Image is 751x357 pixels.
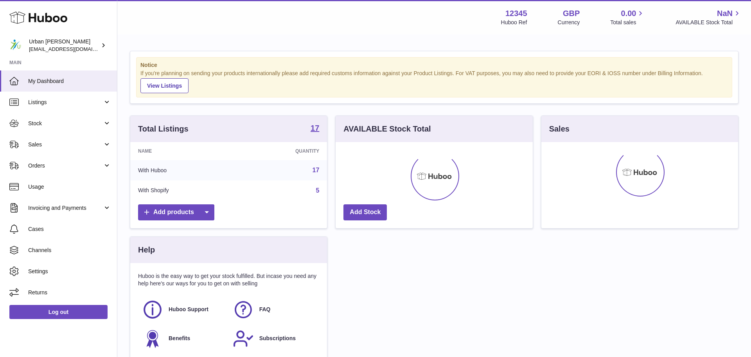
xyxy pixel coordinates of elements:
[621,8,636,19] span: 0.00
[130,160,236,180] td: With Huboo
[676,19,742,26] span: AVAILABLE Stock Total
[28,141,103,148] span: Sales
[549,124,570,134] h3: Sales
[9,305,108,319] a: Log out
[138,272,319,287] p: Huboo is the easy way to get your stock fulfilled. But incase you need any help here's our ways f...
[138,204,214,220] a: Add products
[28,99,103,106] span: Listings
[169,335,190,342] span: Benefits
[343,124,431,134] h3: AVAILABLE Stock Total
[140,61,728,69] strong: Notice
[676,8,742,26] a: NaN AVAILABLE Stock Total
[311,124,319,132] strong: 17
[311,124,319,133] a: 17
[29,46,115,52] span: [EMAIL_ADDRESS][DOMAIN_NAME]
[233,328,316,349] a: Subscriptions
[142,328,225,349] a: Benefits
[138,245,155,255] h3: Help
[130,142,236,160] th: Name
[140,78,189,93] a: View Listings
[316,187,319,194] a: 5
[169,306,208,313] span: Huboo Support
[29,38,99,53] div: Urban [PERSON_NAME]
[233,299,316,320] a: FAQ
[9,40,21,51] img: orders@urbanpoling.com
[28,289,111,296] span: Returns
[28,225,111,233] span: Cases
[28,120,103,127] span: Stock
[28,162,103,169] span: Orders
[313,167,320,173] a: 17
[610,8,645,26] a: 0.00 Total sales
[28,268,111,275] span: Settings
[140,70,728,93] div: If you're planning on sending your products internationally please add required customs informati...
[130,180,236,201] td: With Shopify
[343,204,387,220] a: Add Stock
[501,19,527,26] div: Huboo Ref
[259,306,271,313] span: FAQ
[717,8,733,19] span: NaN
[28,183,111,191] span: Usage
[28,247,111,254] span: Channels
[563,8,580,19] strong: GBP
[28,204,103,212] span: Invoicing and Payments
[505,8,527,19] strong: 12345
[610,19,645,26] span: Total sales
[558,19,580,26] div: Currency
[236,142,327,160] th: Quantity
[259,335,296,342] span: Subscriptions
[138,124,189,134] h3: Total Listings
[142,299,225,320] a: Huboo Support
[28,78,111,85] span: My Dashboard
